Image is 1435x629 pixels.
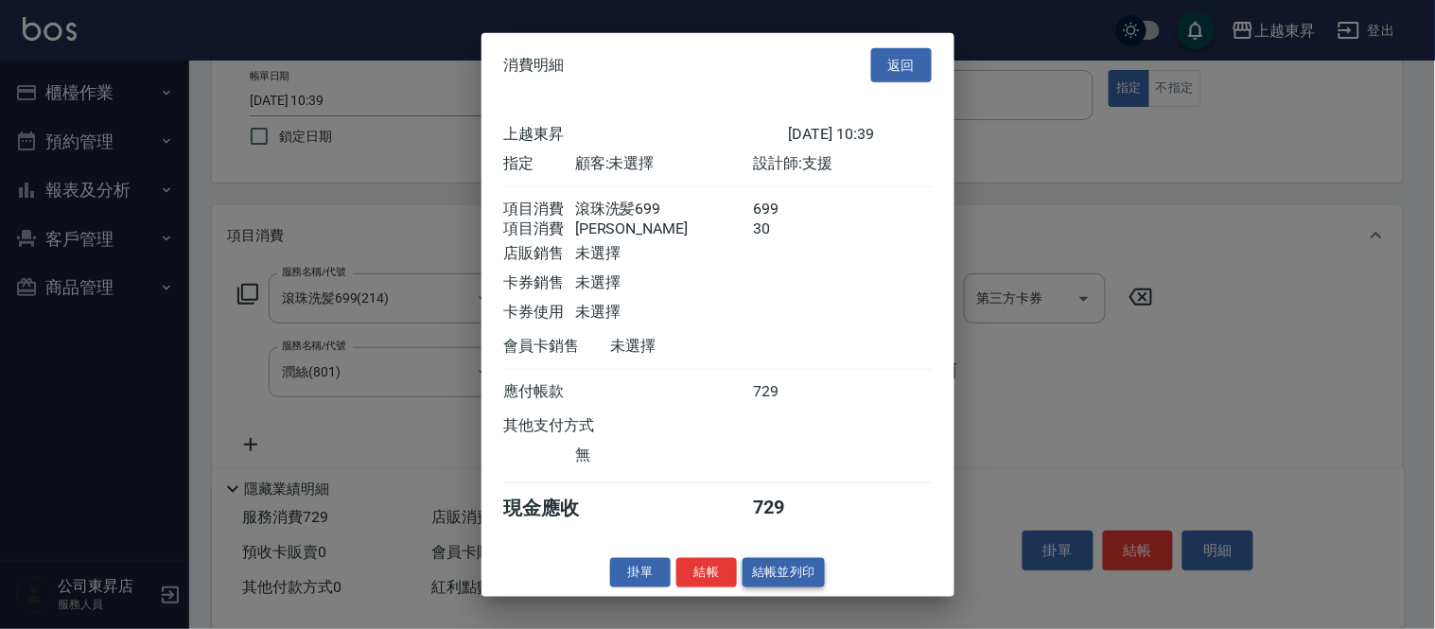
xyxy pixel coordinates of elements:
div: 顧客: 未選擇 [575,154,753,174]
div: 其他支付方式 [504,416,647,436]
span: 消費明細 [504,56,565,75]
div: 729 [753,496,824,521]
div: 未選擇 [575,273,753,293]
div: 滾珠洗髪699 [575,200,753,219]
div: 卡券銷售 [504,273,575,293]
div: 現金應收 [504,496,611,521]
div: 項目消費 [504,219,575,239]
div: 699 [753,200,824,219]
div: 30 [753,219,824,239]
button: 返回 [871,47,932,82]
div: 上越東昇 [504,125,789,145]
div: 未選擇 [575,244,753,264]
button: 結帳並列印 [743,558,825,587]
div: 未選擇 [575,303,753,323]
div: [DATE] 10:39 [789,125,932,145]
div: 無 [575,446,753,465]
div: 未選擇 [611,337,789,357]
div: 會員卡銷售 [504,337,611,357]
div: 729 [753,382,824,402]
div: 應付帳款 [504,382,575,402]
div: 項目消費 [504,200,575,219]
button: 掛單 [610,558,671,587]
div: [PERSON_NAME] [575,219,753,239]
div: 指定 [504,154,575,174]
div: 設計師: 支援 [753,154,931,174]
div: 卡券使用 [504,303,575,323]
button: 結帳 [676,558,737,587]
div: 店販銷售 [504,244,575,264]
